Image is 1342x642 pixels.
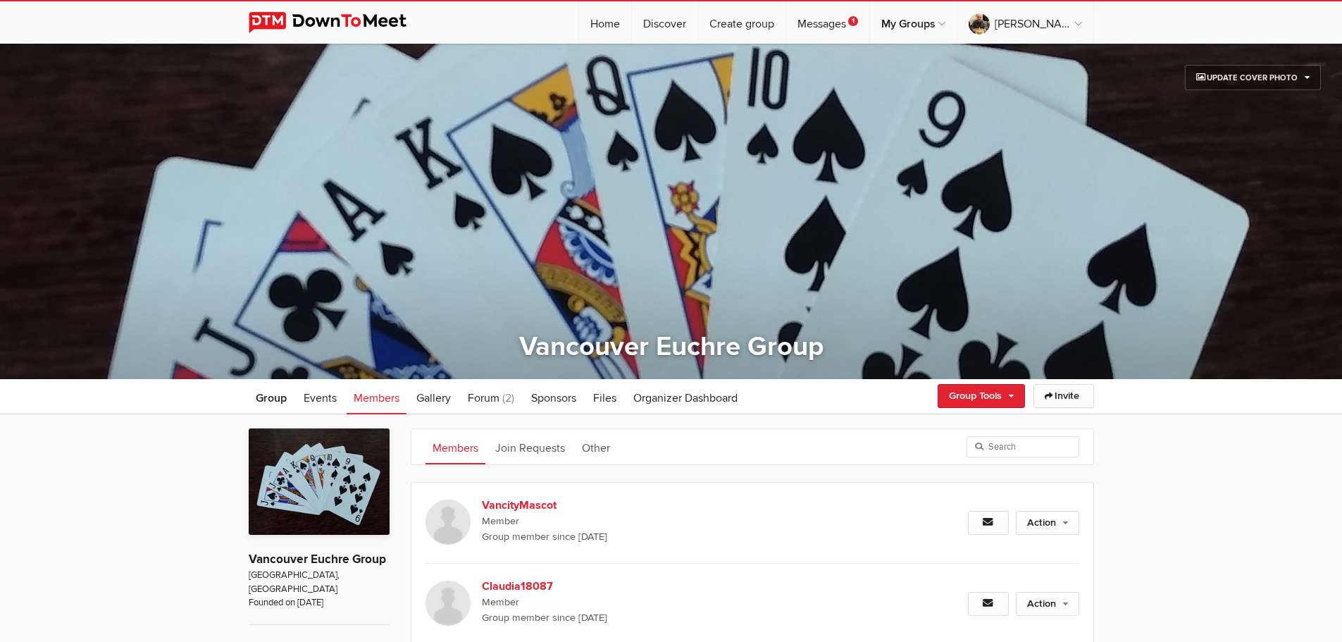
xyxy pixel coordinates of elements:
[249,552,386,567] a: Vancouver Euchre Group
[347,379,406,414] a: Members
[249,569,390,596] span: [GEOGRAPHIC_DATA], [GEOGRAPHIC_DATA]
[957,1,1093,44] a: [PERSON_NAME]
[1016,511,1079,535] a: Action
[593,391,616,405] span: Files
[461,379,521,414] a: Forum (2)
[482,595,883,610] span: Member
[482,497,723,514] b: VancityMascot
[1185,65,1321,90] a: Update Cover Photo
[488,429,572,464] a: Join Requests
[870,1,957,44] a: My Groups
[425,429,485,464] a: Members
[425,500,471,545] img: VancityMascot
[938,384,1025,408] a: Group Tools
[632,1,697,44] a: Discover
[482,610,883,626] span: Group member since [DATE]
[256,391,287,405] span: Group
[354,391,399,405] span: Members
[1016,592,1079,616] a: Action
[633,391,738,405] span: Organizer Dashboard
[409,379,458,414] a: Gallery
[468,391,499,405] span: Forum
[482,578,723,595] b: Claudia18087
[297,379,344,414] a: Events
[967,436,1079,457] input: Search
[848,16,858,26] span: 1
[586,379,623,414] a: Files
[425,581,471,626] img: Claudia18087
[249,596,390,610] span: Founded on [DATE]
[502,391,514,405] span: (2)
[416,391,451,405] span: Gallery
[519,331,824,363] a: Vancouver Euchre Group
[786,1,869,44] a: Messages1
[1033,384,1094,408] a: Invite
[249,12,428,33] img: DownToMeet
[482,529,883,545] span: Group member since [DATE]
[531,391,576,405] span: Sponsors
[304,391,337,405] span: Events
[626,379,745,414] a: Organizer Dashboard
[249,428,390,535] img: Vancouver Euchre Group
[698,1,785,44] a: Create group
[524,379,583,414] a: Sponsors
[579,1,631,44] a: Home
[575,429,617,464] a: Other
[425,483,883,563] a: VancityMascot Member Group member since [DATE]
[482,514,883,529] span: Member
[249,379,294,414] a: Group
